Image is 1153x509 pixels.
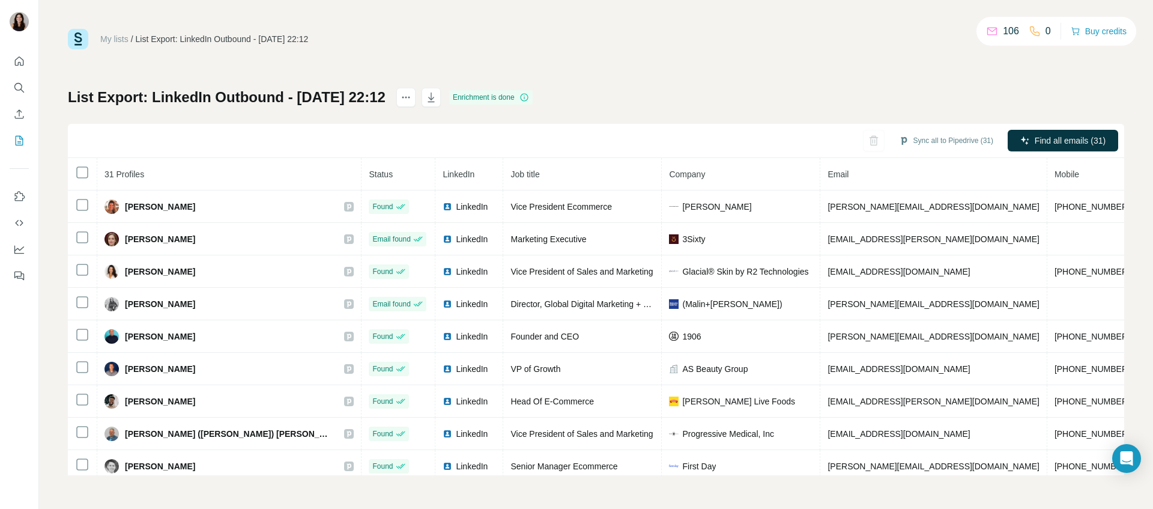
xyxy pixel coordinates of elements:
[125,395,195,407] span: [PERSON_NAME]
[682,298,782,310] span: (Malin+[PERSON_NAME])
[443,429,452,439] img: LinkedIn logo
[510,397,593,406] span: Head Of E-Commerce
[443,299,452,309] img: LinkedIn logo
[510,332,579,341] span: Founder and CEO
[510,202,612,212] span: Vice President Ecommerce
[125,233,195,245] span: [PERSON_NAME]
[125,331,195,343] span: [PERSON_NAME]
[104,264,119,279] img: Avatar
[372,364,393,374] span: Found
[104,329,119,344] img: Avatar
[104,459,119,474] img: Avatar
[456,298,488,310] span: LinkedIn
[510,299,691,309] span: Director, Global Digital Marketing + E-commerce
[682,363,748,375] span: AS Beauty Group
[68,29,88,49] img: Surfe Logo
[372,428,393,439] span: Found
[372,299,410,309] span: Email found
[1055,332,1130,341] span: [PHONE_NUMBER]
[669,234,679,244] img: company-logo
[10,186,29,207] button: Use Surfe on LinkedIn
[443,169,474,179] span: LinkedIn
[828,169,849,179] span: Email
[682,201,751,213] span: [PERSON_NAME]
[10,50,29,72] button: Quick start
[1055,267,1130,276] span: [PHONE_NUMBER]
[10,130,29,151] button: My lists
[125,266,195,278] span: [PERSON_NAME]
[828,397,1039,406] span: [EMAIL_ADDRESS][PERSON_NAME][DOMAIN_NAME]
[443,267,452,276] img: LinkedIn logo
[131,33,133,45] li: /
[449,90,533,105] div: Enrichment is done
[104,169,144,179] span: 31 Profiles
[443,364,452,374] img: LinkedIn logo
[443,234,452,244] img: LinkedIn logo
[828,429,970,439] span: [EMAIL_ADDRESS][DOMAIN_NAME]
[136,33,309,45] div: List Export: LinkedIn Outbound - [DATE] 22:12
[100,34,129,44] a: My lists
[10,103,29,125] button: Enrich CSV
[1112,444,1141,473] div: Open Intercom Messenger
[372,331,393,342] span: Found
[104,394,119,409] img: Avatar
[456,233,488,245] span: LinkedIn
[1035,135,1106,147] span: Find all emails (31)
[443,462,452,471] img: LinkedIn logo
[828,299,1039,309] span: [PERSON_NAME][EMAIL_ADDRESS][DOMAIN_NAME]
[1055,169,1079,179] span: Mobile
[10,239,29,260] button: Dashboard
[669,206,679,207] img: company-logo
[1055,364,1130,374] span: [PHONE_NUMBER]
[456,201,488,213] span: LinkedIn
[372,461,393,472] span: Found
[443,397,452,406] img: LinkedIn logo
[669,332,679,341] img: company-logo
[510,364,560,374] span: VP of Growth
[456,266,488,278] span: LinkedIn
[828,332,1039,341] span: [PERSON_NAME][EMAIL_ADDRESS][DOMAIN_NAME]
[10,212,29,234] button: Use Surfe API
[369,169,393,179] span: Status
[104,362,119,376] img: Avatar
[1008,130,1118,151] button: Find all emails (31)
[1003,24,1019,38] p: 106
[125,428,332,440] span: [PERSON_NAME] ([PERSON_NAME]) [PERSON_NAME]
[682,460,716,472] span: First Day
[372,396,393,407] span: Found
[828,267,970,276] span: [EMAIL_ADDRESS][DOMAIN_NAME]
[510,267,653,276] span: Vice President of Sales and Marketing
[125,460,195,472] span: [PERSON_NAME]
[669,299,679,309] img: company-logo
[682,395,795,407] span: [PERSON_NAME] Live Foods
[510,429,653,439] span: Vice President of Sales and Marketing
[828,234,1039,244] span: [EMAIL_ADDRESS][PERSON_NAME][DOMAIN_NAME]
[682,428,774,440] span: Progressive Medical, Inc
[443,332,452,341] img: LinkedIn logo
[125,298,195,310] span: [PERSON_NAME]
[669,397,679,406] img: company-logo
[828,462,1039,471] span: [PERSON_NAME][EMAIL_ADDRESS][DOMAIN_NAME]
[456,331,488,343] span: LinkedIn
[104,200,119,214] img: Avatar
[372,266,393,277] span: Found
[828,364,970,374] span: [EMAIL_ADDRESS][DOMAIN_NAME]
[68,88,386,107] h1: List Export: LinkedIn Outbound - [DATE] 22:12
[510,169,539,179] span: Job title
[104,427,119,441] img: Avatar
[1055,462,1130,471] span: [PHONE_NUMBER]
[1046,24,1051,38] p: 0
[1055,202,1130,212] span: [PHONE_NUMBER]
[10,77,29,99] button: Search
[456,395,488,407] span: LinkedIn
[443,202,452,212] img: LinkedIn logo
[456,460,488,472] span: LinkedIn
[510,462,617,471] span: Senior Manager Ecommerce
[104,297,119,311] img: Avatar
[510,234,586,244] span: Marketing Executive
[682,233,705,245] span: 3Sixty
[456,428,488,440] span: LinkedIn
[682,331,701,343] span: 1906
[891,132,1002,150] button: Sync all to Pipedrive (31)
[669,169,705,179] span: Company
